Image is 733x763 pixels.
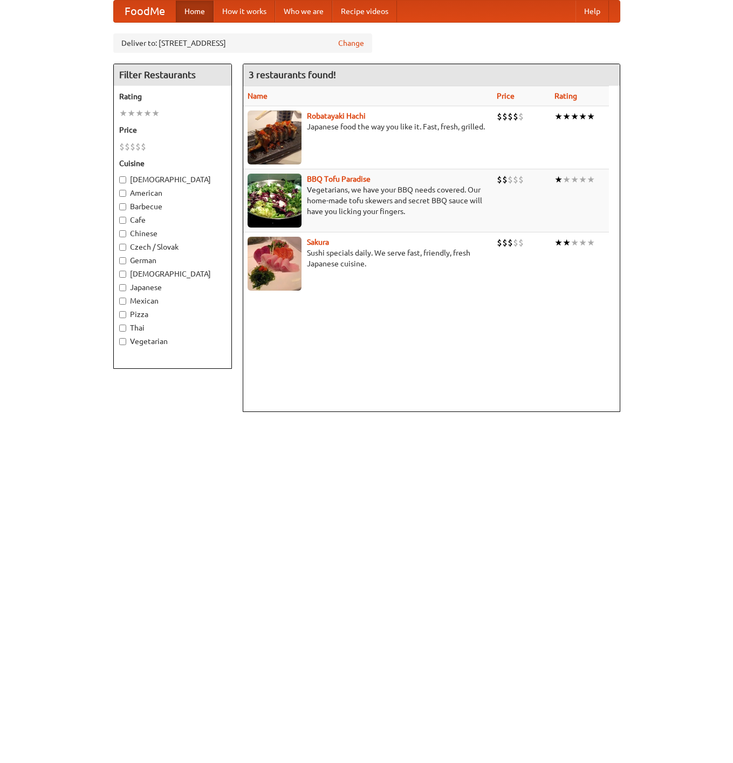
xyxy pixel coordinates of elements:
[508,174,513,185] li: $
[119,158,226,169] h5: Cuisine
[248,121,488,132] p: Japanese food the way you like it. Fast, fresh, grilled.
[275,1,332,22] a: Who we are
[571,111,579,122] li: ★
[563,237,571,249] li: ★
[119,215,226,225] label: Cafe
[176,1,214,22] a: Home
[119,257,126,264] input: German
[508,111,513,122] li: $
[119,284,126,291] input: Japanese
[125,141,130,153] li: $
[248,174,302,228] img: tofuparadise.jpg
[249,70,336,80] ng-pluralize: 3 restaurants found!
[554,237,563,249] li: ★
[152,107,160,119] li: ★
[141,141,146,153] li: $
[497,111,502,122] li: $
[554,111,563,122] li: ★
[554,92,577,100] a: Rating
[119,141,125,153] li: $
[135,141,141,153] li: $
[119,107,127,119] li: ★
[113,33,372,53] div: Deliver to: [STREET_ADDRESS]
[497,92,515,100] a: Price
[587,111,595,122] li: ★
[248,237,302,291] img: sakura.jpg
[497,174,502,185] li: $
[508,237,513,249] li: $
[332,1,397,22] a: Recipe videos
[119,309,226,320] label: Pizza
[119,298,126,305] input: Mexican
[518,111,524,122] li: $
[307,175,371,183] a: BBQ Tofu Paradise
[502,237,508,249] li: $
[554,174,563,185] li: ★
[119,282,226,293] label: Japanese
[119,230,126,237] input: Chinese
[571,237,579,249] li: ★
[119,217,126,224] input: Cafe
[119,311,126,318] input: Pizza
[576,1,609,22] a: Help
[248,92,268,100] a: Name
[587,237,595,249] li: ★
[114,1,176,22] a: FoodMe
[135,107,143,119] li: ★
[119,201,226,212] label: Barbecue
[502,111,508,122] li: $
[119,228,226,239] label: Chinese
[130,141,135,153] li: $
[579,111,587,122] li: ★
[119,336,226,347] label: Vegetarian
[119,295,226,306] label: Mexican
[497,237,502,249] li: $
[579,174,587,185] li: ★
[587,174,595,185] li: ★
[119,188,226,198] label: American
[513,111,518,122] li: $
[119,203,126,210] input: Barbecue
[119,338,126,345] input: Vegetarian
[307,112,366,120] a: Robatayaki Hachi
[307,238,329,246] a: Sakura
[579,237,587,249] li: ★
[518,237,524,249] li: $
[518,174,524,185] li: $
[571,174,579,185] li: ★
[119,271,126,278] input: [DEMOGRAPHIC_DATA]
[119,325,126,332] input: Thai
[119,322,226,333] label: Thai
[513,174,518,185] li: $
[563,174,571,185] li: ★
[143,107,152,119] li: ★
[119,91,226,102] h5: Rating
[119,125,226,135] h5: Price
[248,111,302,164] img: robatayaki.jpg
[119,174,226,185] label: [DEMOGRAPHIC_DATA]
[248,184,488,217] p: Vegetarians, we have your BBQ needs covered. Our home-made tofu skewers and secret BBQ sauce will...
[513,237,518,249] li: $
[127,107,135,119] li: ★
[502,174,508,185] li: $
[119,242,226,252] label: Czech / Slovak
[119,190,126,197] input: American
[338,38,364,49] a: Change
[248,248,488,269] p: Sushi specials daily. We serve fast, friendly, fresh Japanese cuisine.
[563,111,571,122] li: ★
[114,64,231,86] h4: Filter Restaurants
[119,255,226,266] label: German
[214,1,275,22] a: How it works
[119,176,126,183] input: [DEMOGRAPHIC_DATA]
[119,244,126,251] input: Czech / Slovak
[119,269,226,279] label: [DEMOGRAPHIC_DATA]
